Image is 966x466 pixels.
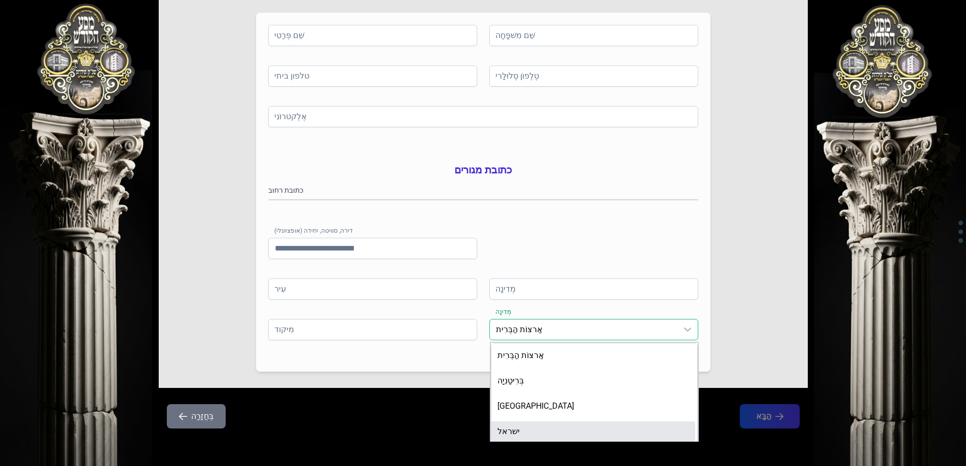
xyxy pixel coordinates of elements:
[677,319,698,340] div: טריגר נפתח
[496,325,543,334] font: אַרצוֹת הַבְּרִית
[454,164,512,176] font: כתובת מגורים
[497,350,544,360] font: אַרצוֹת הַבְּרִית
[491,371,695,391] li: בְּרִיטַנִיָה
[491,421,695,442] li: ישראל
[491,396,695,416] li: קנדה
[497,376,524,385] font: בְּרִיטַנִיָה
[491,345,695,366] li: אַרצוֹת הַבְּרִית
[490,319,677,340] span: אַרצוֹת הַבְּרִית
[191,411,213,421] font: בְּחֲזָרָה
[756,411,771,421] font: הַבָּא
[740,404,800,428] button: הַבָּא
[167,404,226,428] button: בְּחֲזָרָה
[497,401,574,411] font: [GEOGRAPHIC_DATA]
[268,186,303,194] font: כתובת רחוב
[497,426,520,436] span: ישראל
[491,343,697,448] ul: רשימת אפשרויות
